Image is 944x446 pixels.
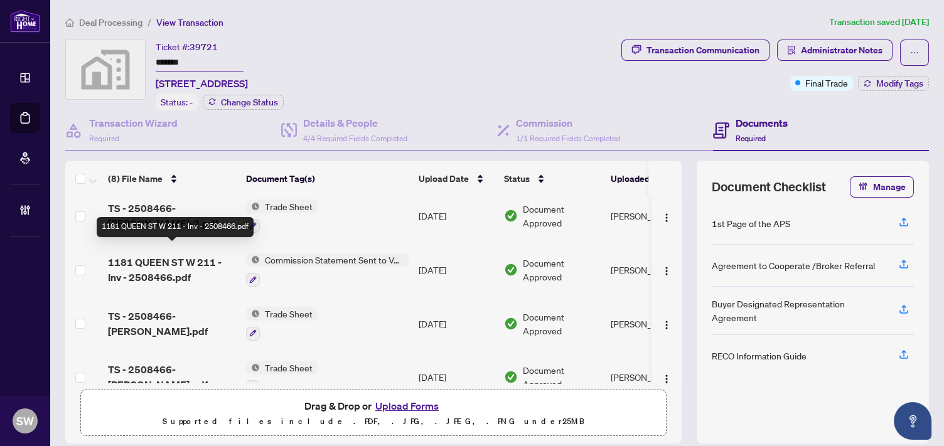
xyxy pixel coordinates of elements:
[657,206,677,226] button: Logo
[621,40,770,61] button: Transaction Communication
[504,317,518,331] img: Document Status
[712,349,807,363] div: RECO Information Guide
[190,41,218,53] span: 39721
[910,48,919,57] span: ellipsis
[504,172,530,186] span: Status
[523,202,601,230] span: Document Approved
[65,18,74,27] span: home
[156,76,248,91] span: [STREET_ADDRESS]
[156,40,218,54] div: Ticket #:
[801,40,882,60] span: Administrator Notes
[657,367,677,387] button: Logo
[79,17,142,28] span: Deal Processing
[777,40,893,61] button: Administrator Notes
[499,161,606,196] th: Status
[190,97,193,108] span: -
[414,297,499,351] td: [DATE]
[736,134,766,143] span: Required
[712,297,884,324] div: Buyer Designated Representation Agreement
[876,79,923,88] span: Modify Tags
[108,172,163,186] span: (8) File Name
[805,76,848,90] span: Final Trade
[221,98,278,107] span: Change Status
[16,412,34,430] span: SW
[260,199,318,213] span: Trade Sheet
[662,213,672,223] img: Logo
[260,361,318,374] span: Trade Sheet
[516,115,620,130] h4: Commission
[303,134,407,143] span: 4/4 Required Fields Completed
[606,189,700,243] td: [PERSON_NAME]
[260,307,318,321] span: Trade Sheet
[523,310,601,337] span: Document Approved
[246,307,260,321] img: Status Icon
[304,398,442,414] span: Drag & Drop or
[850,176,914,198] button: Manage
[108,362,236,392] span: TS - 2508466-[PERSON_NAME].pdf
[736,115,788,130] h4: Documents
[504,209,518,223] img: Document Status
[303,115,407,130] h4: Details & People
[516,134,620,143] span: 1/1 Required Fields Completed
[657,314,677,334] button: Logo
[712,178,826,196] span: Document Checklist
[829,15,929,29] article: Transaction saved [DATE]
[108,255,236,285] span: 1181 QUEEN ST W 211 - Inv - 2508466.pdf
[156,17,223,28] span: View Transaction
[10,9,40,33] img: logo
[81,390,666,437] span: Drag & Drop orUpload FormsSupported files include .PDF, .JPG, .JPEG, .PNG under25MB
[606,161,700,196] th: Uploaded By
[712,258,875,272] div: Agreement to Cooperate /Broker Referral
[108,309,236,339] span: TS - 2508466-[PERSON_NAME].pdf
[246,307,318,341] button: Status IconTrade Sheet
[414,189,499,243] td: [DATE]
[89,115,178,130] h4: Transaction Wizard
[414,351,499,405] td: [DATE]
[646,40,759,60] div: Transaction Communication
[662,266,672,276] img: Logo
[787,46,796,55] span: solution
[241,161,414,196] th: Document Tag(s)
[606,243,700,297] td: [PERSON_NAME]
[103,161,241,196] th: (8) File Name
[414,161,499,196] th: Upload Date
[662,320,672,330] img: Logo
[246,253,409,287] button: Status IconCommission Statement Sent to Vendor
[606,297,700,351] td: [PERSON_NAME]
[88,414,658,429] p: Supported files include .PDF, .JPG, .JPEG, .PNG under 25 MB
[523,256,601,284] span: Document Approved
[246,199,318,233] button: Status IconTrade Sheet
[89,134,119,143] span: Required
[246,361,260,374] img: Status Icon
[246,361,318,395] button: Status IconTrade Sheet
[873,177,906,197] span: Manage
[523,363,601,391] span: Document Approved
[606,351,700,405] td: [PERSON_NAME]
[372,398,442,414] button: Upload Forms
[504,263,518,277] img: Document Status
[246,253,260,267] img: Status Icon
[66,40,145,99] img: svg%3e
[662,374,672,384] img: Logo
[97,217,254,237] div: 1181 QUEEN ST W 211 - Inv - 2508466.pdf
[203,95,284,110] button: Change Status
[657,260,677,280] button: Logo
[108,201,236,231] span: TS - 2508466-[PERSON_NAME]-2.pdf
[414,243,499,297] td: [DATE]
[504,370,518,384] img: Document Status
[894,402,931,440] button: Open asap
[712,216,790,230] div: 1st Page of the APS
[419,172,469,186] span: Upload Date
[246,199,260,213] img: Status Icon
[858,76,929,91] button: Modify Tags
[260,253,409,267] span: Commission Statement Sent to Vendor
[156,93,198,110] div: Status:
[147,15,151,29] li: /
